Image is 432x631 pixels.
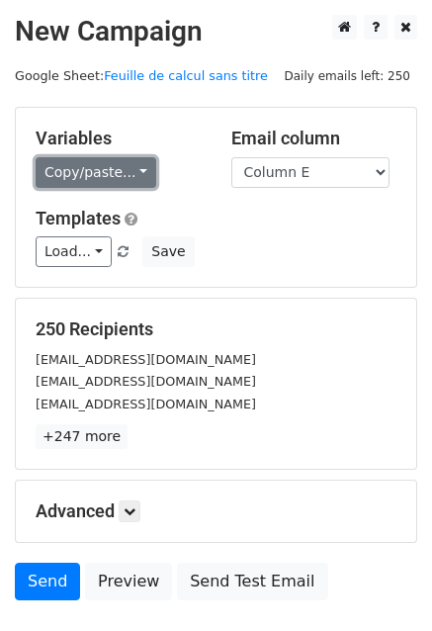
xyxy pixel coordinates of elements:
[277,68,417,83] a: Daily emails left: 250
[85,563,172,600] a: Preview
[15,563,80,600] a: Send
[36,157,156,188] a: Copy/paste...
[36,208,121,228] a: Templates
[36,318,396,340] h5: 250 Recipients
[333,536,432,631] iframe: Chat Widget
[104,68,268,83] a: Feuille de calcul sans titre
[36,397,256,411] small: [EMAIL_ADDRESS][DOMAIN_NAME]
[36,500,396,522] h5: Advanced
[36,128,202,149] h5: Variables
[333,536,432,631] div: Widget de chat
[177,563,327,600] a: Send Test Email
[36,236,112,267] a: Load...
[36,374,256,389] small: [EMAIL_ADDRESS][DOMAIN_NAME]
[36,424,128,449] a: +247 more
[142,236,194,267] button: Save
[277,65,417,87] span: Daily emails left: 250
[36,352,256,367] small: [EMAIL_ADDRESS][DOMAIN_NAME]
[15,68,268,83] small: Google Sheet:
[231,128,397,149] h5: Email column
[15,15,417,48] h2: New Campaign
